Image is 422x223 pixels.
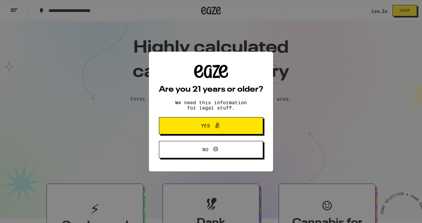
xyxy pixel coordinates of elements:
p: We need this information for legal stuff. [170,100,252,111]
h2: Are you 21 years or older? [159,86,263,94]
span: No [202,147,208,152]
button: No [159,141,263,158]
button: Yes [159,117,263,134]
span: Yes [201,123,210,128]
